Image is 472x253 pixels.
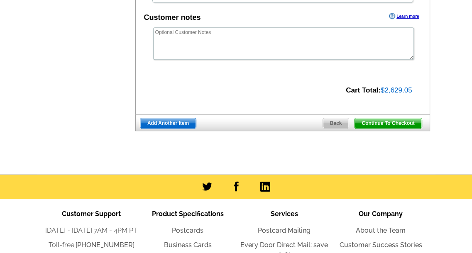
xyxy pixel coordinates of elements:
span: Product Specifications [152,210,224,218]
a: Postcards [172,226,203,234]
a: Add Another Item [140,118,196,129]
a: Business Cards [164,241,212,249]
span: $2,629.05 [381,86,412,94]
a: Back [323,118,350,129]
strong: Cart Total: [346,86,381,94]
span: Add Another Item [140,118,196,128]
a: Postcard Mailing [258,226,311,234]
span: Continue To Checkout [355,118,421,128]
a: [PHONE_NUMBER] [76,241,135,249]
a: Learn more [389,13,419,19]
a: Customer Success Stories [339,241,422,249]
span: Back [323,118,349,128]
li: Toll-free: [43,240,139,250]
a: About the Team [356,226,406,234]
div: Customer notes [144,12,201,23]
span: Customer Support [62,210,121,218]
span: Our Company [359,210,403,218]
span: Services [271,210,298,218]
li: [DATE] - [DATE] 7AM - 4PM PT [43,226,139,236]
